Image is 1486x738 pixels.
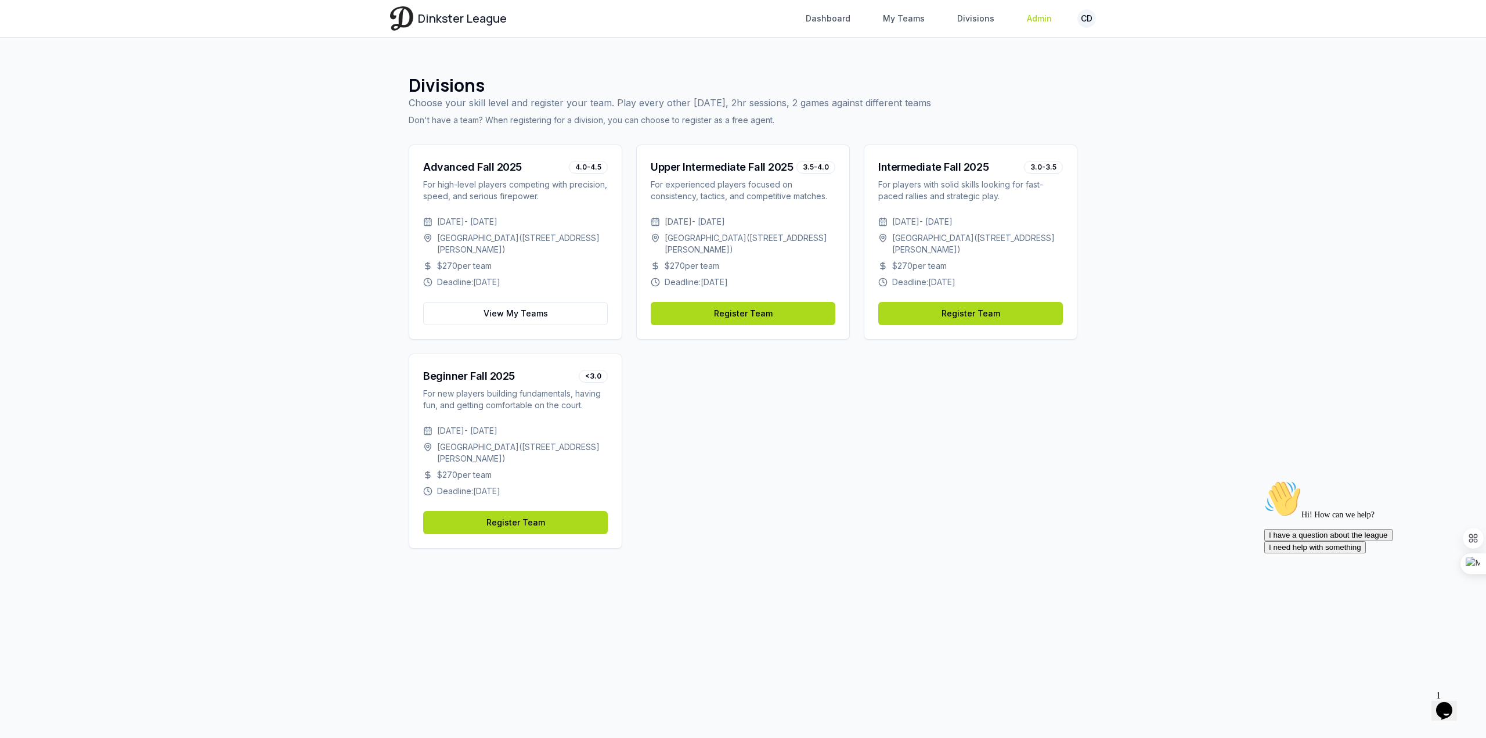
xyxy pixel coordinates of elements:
[892,276,955,288] span: Deadline: [DATE]
[796,161,835,174] div: 3.5-4.0
[437,469,492,481] span: $ 270 per team
[5,66,106,78] button: I need help with something
[423,302,608,325] a: View My Teams
[892,260,947,272] span: $ 270 per team
[437,485,500,497] span: Deadline: [DATE]
[892,216,953,228] span: [DATE] - [DATE]
[1077,9,1096,28] button: CD
[651,302,835,325] a: Register Team
[1020,8,1059,29] a: Admin
[876,8,932,29] a: My Teams
[1431,686,1469,721] iframe: chat widget
[423,159,522,175] div: Advanced Fall 2025
[409,114,931,126] p: Don't have a team? When registering for a division, you can choose to register as a free agent.
[423,179,608,202] div: For high-level players competing with precision, speed, and serious firepower.
[569,161,608,174] div: 4.0-4.5
[409,96,931,110] p: Choose your skill level and register your team. Play every other [DATE], 2hr sessions, 2 games ag...
[892,232,1063,255] span: [GEOGRAPHIC_DATA] ( [STREET_ADDRESS][PERSON_NAME] )
[418,10,507,27] span: Dinkster League
[423,511,608,534] a: Register Team
[665,276,728,288] span: Deadline: [DATE]
[423,388,608,411] div: For new players building fundamentals, having fun, and getting comfortable on the court.
[651,179,835,202] div: For experienced players focused on consistency, tactics, and competitive matches.
[878,302,1063,325] a: Register Team
[665,260,719,272] span: $ 270 per team
[1260,476,1469,680] iframe: chat widget
[437,276,500,288] span: Deadline: [DATE]
[579,370,608,383] div: <3.0
[423,368,515,384] div: Beginner Fall 2025
[878,159,989,175] div: Intermediate Fall 2025
[665,216,725,228] span: [DATE] - [DATE]
[437,216,497,228] span: [DATE] - [DATE]
[651,159,793,175] div: Upper Intermediate Fall 2025
[5,53,133,66] button: I have a question about the league
[5,5,214,78] div: 👋Hi! How can we help?I have a question about the leagueI need help with something
[437,260,492,272] span: $ 270 per team
[437,441,608,465] span: [GEOGRAPHIC_DATA] ( [STREET_ADDRESS][PERSON_NAME] )
[437,425,497,437] span: [DATE] - [DATE]
[5,5,42,42] img: :wave:
[437,232,608,255] span: [GEOGRAPHIC_DATA] ( [STREET_ADDRESS][PERSON_NAME] )
[409,75,931,96] h1: Divisions
[390,6,507,30] a: Dinkster League
[665,232,835,255] span: [GEOGRAPHIC_DATA] ( [STREET_ADDRESS][PERSON_NAME] )
[1024,161,1063,174] div: 3.0-3.5
[950,8,1001,29] a: Divisions
[5,35,115,44] span: Hi! How can we help?
[799,8,857,29] a: Dashboard
[390,6,413,30] img: Dinkster
[878,179,1063,202] div: For players with solid skills looking for fast-paced rallies and strategic play.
